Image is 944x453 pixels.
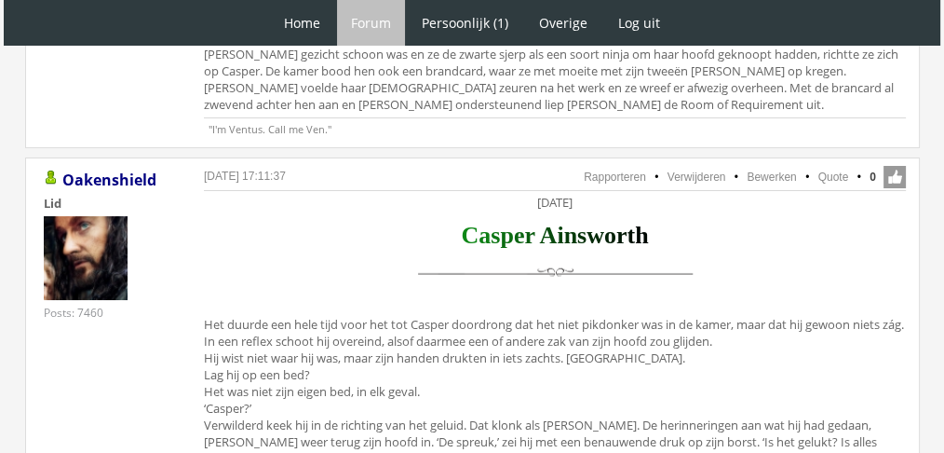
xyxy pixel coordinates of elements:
div: Lid [44,195,174,212]
span: t [627,222,635,249]
span: p [500,222,513,249]
span: e [514,222,525,249]
p: "I'm Ventus. Call me Ven." [204,117,906,136]
img: Oakenshield [44,216,128,300]
span: s [491,222,500,249]
a: Verwijderen [668,171,726,184]
div: [DATE] [204,194,906,211]
span: a [479,222,491,249]
div: Posts: 7460 [44,305,103,321]
span: o [604,222,616,249]
a: Bewerken [747,171,796,184]
span: h [635,222,648,249]
span: s [577,222,587,249]
a: [DATE] 17:11:37 [204,170,286,183]
span: r [616,222,627,249]
span: i [557,222,563,249]
span: 0 [870,169,876,185]
span: r [524,222,534,249]
span: A [540,222,558,249]
span: C [461,222,479,249]
img: Gebruiker is online [44,171,59,185]
span: w [587,222,604,249]
a: Oakenshield [62,170,156,190]
span: n [564,222,577,249]
a: Quote [818,171,849,184]
a: Rapporteren [584,171,646,184]
img: scheidingslijn.png [411,253,699,295]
